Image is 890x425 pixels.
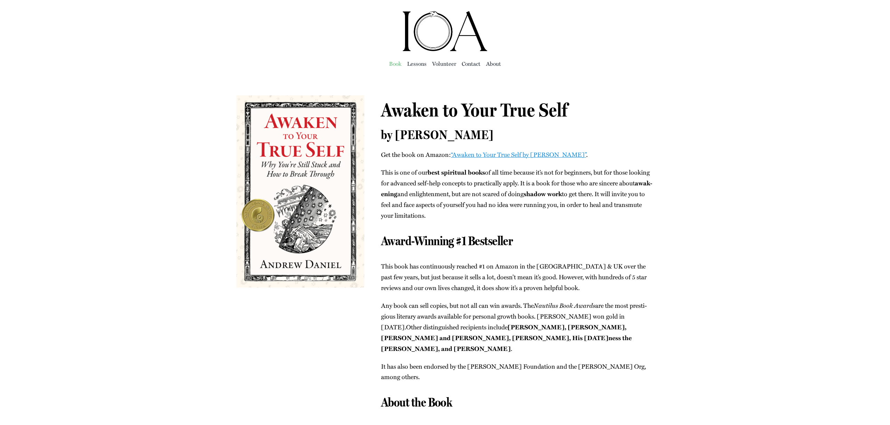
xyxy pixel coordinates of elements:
[381,178,652,198] b: awak­en­ing
[381,127,494,142] span: by [PERSON_NAME]
[402,9,488,18] a: ioa-logo
[451,150,586,159] a: “Awak­en to Your True Self by [PERSON_NAME]”
[236,95,364,287] img: awaken-to-your-true-self-andrew-daniel-cover-gold-nautilus-book-award-25
[236,52,654,74] nav: Main
[511,344,512,353] span: .
[407,59,427,69] a: Lessons
[381,395,452,410] span: About the Book
[534,300,595,310] i: Nau­tilus Book Awards
[381,362,646,382] span: It has also been endorsed by the [PERSON_NAME] Foun­da­tion and the [PERSON_NAME] Org, among others.
[381,322,632,353] b: [PERSON_NAME], [PERSON_NAME], [PERSON_NAME] and [PERSON_NAME], [PERSON_NAME], His [DATE]­ness the...
[381,300,654,354] p: Any book can sell copies, but not all can win awards. The are the most pres­ti­gious lit­er­ary a...
[524,189,562,198] b: shad­ow work
[486,59,501,69] a: About
[389,59,402,69] a: Book
[428,168,485,177] b: best spir­i­tu­al books
[462,59,480,69] a: Con­tact
[381,99,567,121] span: Awaken to Your True Self
[381,149,654,160] p: Get the book on Ama­zon: .
[432,59,456,69] a: Vol­un­teer
[381,261,654,293] p: This book has con­tin­u­ous­ly reached #1 on Ama­zon in the [GEOGRAPHIC_DATA] & UK over the past ...
[402,10,488,52] img: Institute of Awakening
[406,322,508,331] span: Oth­er dis­tin­guished recip­i­ents include
[381,167,654,221] p: This is one of our of all time because it’s not for begin­ners, but for those look­ing for advanc...
[381,233,513,248] span: Award-Winning #1 Bestseller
